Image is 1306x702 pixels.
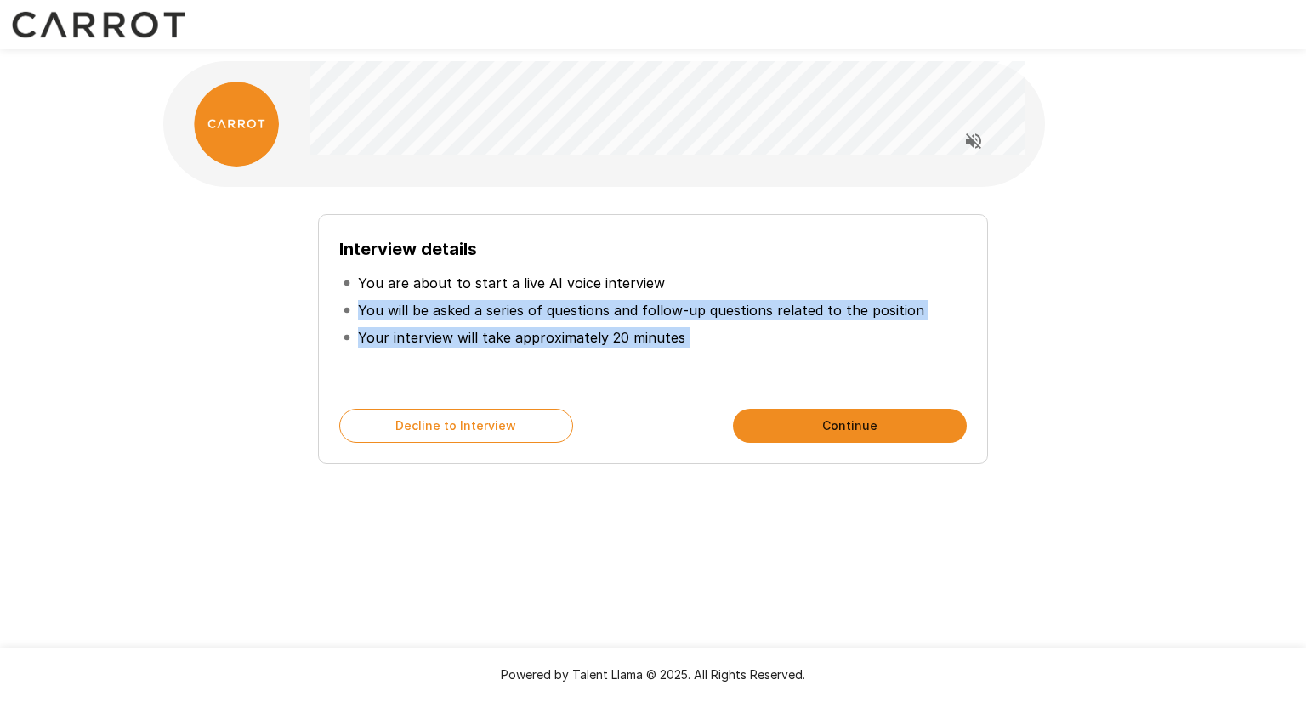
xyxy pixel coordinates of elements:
[358,300,924,320] p: You will be asked a series of questions and follow-up questions related to the position
[194,82,279,167] img: carrot_logo.png
[733,409,967,443] button: Continue
[957,124,991,158] button: Read questions aloud
[339,239,477,259] b: Interview details
[339,409,573,443] button: Decline to Interview
[358,327,685,348] p: Your interview will take approximately 20 minutes
[358,273,665,293] p: You are about to start a live AI voice interview
[20,666,1286,683] p: Powered by Talent Llama © 2025. All Rights Reserved.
